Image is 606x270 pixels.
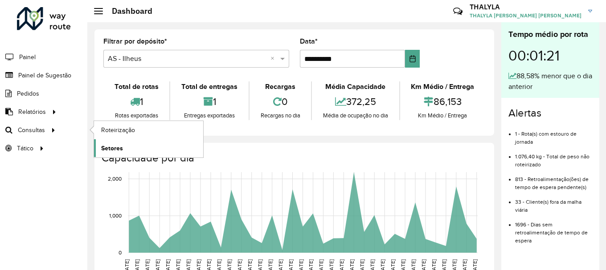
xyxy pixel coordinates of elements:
div: 88,58% menor que o dia anterior [508,71,592,92]
div: Total de entregas [172,81,246,92]
div: Rotas exportadas [106,111,167,120]
div: Média de ocupação no dia [314,111,397,120]
div: Entregas exportadas [172,111,246,120]
div: Recargas [252,81,309,92]
li: 1696 - Dias sem retroalimentação de tempo de espera [515,214,592,245]
h4: Alertas [508,107,592,120]
div: Km Médio / Entrega [402,81,483,92]
span: THALYLA [PERSON_NAME] [PERSON_NAME] [470,12,581,20]
div: 1 [106,92,167,111]
div: 0 [252,92,309,111]
a: Setores [94,139,203,157]
span: Consultas [18,125,45,135]
li: 33 - Cliente(s) fora da malha viária [515,191,592,214]
span: Roteirização [101,125,135,135]
div: 1 [172,92,246,111]
h4: Capacidade por dia [102,152,485,165]
span: Painel [19,52,36,62]
div: 372,25 [314,92,397,111]
div: Média Capacidade [314,81,397,92]
text: 2,000 [108,176,122,181]
button: Choose Date [405,50,420,68]
label: Filtrar por depósito [103,36,167,47]
li: 1 - Rota(s) com estouro de jornada [515,123,592,146]
li: 1.076,40 kg - Total de peso não roteirizado [515,146,592,169]
h3: THALYLA [470,3,581,11]
li: 813 - Retroalimentação(ões) de tempo de espera pendente(s) [515,169,592,191]
h2: Dashboard [103,6,152,16]
a: Roteirização [94,121,203,139]
span: Tático [17,144,33,153]
div: Recargas no dia [252,111,309,120]
text: 1,000 [109,213,122,218]
text: 0 [119,250,122,255]
div: 86,153 [402,92,483,111]
div: Total de rotas [106,81,167,92]
label: Data [300,36,318,47]
div: 00:01:21 [508,40,592,71]
div: Tempo médio por rota [508,28,592,40]
a: Contato Rápido [448,2,467,21]
span: Setores [101,144,123,153]
div: Km Médio / Entrega [402,111,483,120]
span: Clear all [270,53,278,64]
span: Painel de Sugestão [18,71,71,80]
span: Pedidos [17,89,39,98]
span: Relatórios [18,107,46,117]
